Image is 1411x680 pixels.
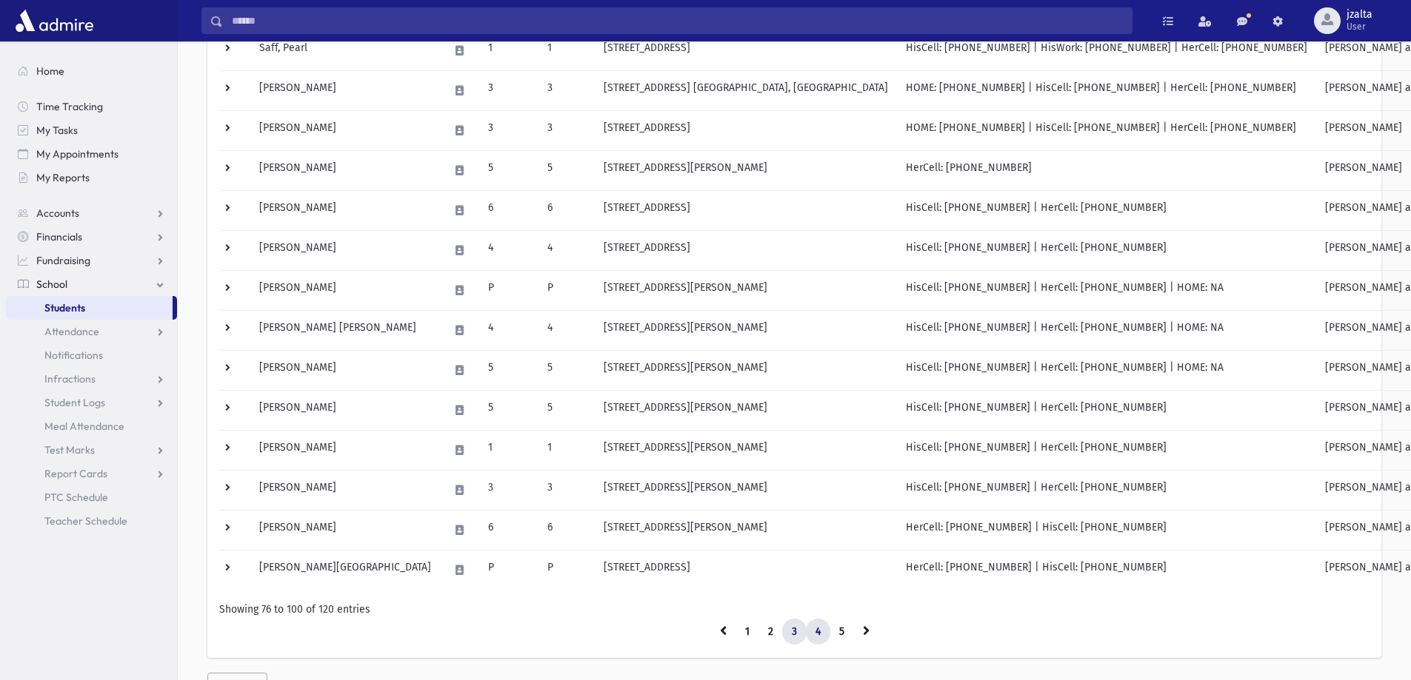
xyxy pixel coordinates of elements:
span: User [1347,21,1372,33]
td: HerCell: [PHONE_NUMBER] | HisCell: [PHONE_NUMBER] [897,550,1316,590]
td: 1 [538,30,595,70]
a: Students [6,296,173,320]
td: 1 [479,430,538,470]
span: Student Logs [44,396,105,409]
span: Infractions [44,372,96,386]
td: [PERSON_NAME] [250,70,440,110]
div: Showing 76 to 100 of 120 entries [219,602,1370,617]
a: Infractions [6,367,177,391]
a: My Tasks [6,118,177,142]
span: My Appointments [36,147,119,161]
span: Accounts [36,206,79,220]
td: [PERSON_NAME] [250,470,440,510]
td: [STREET_ADDRESS] [595,230,897,270]
a: 2 [758,619,783,645]
td: [STREET_ADDRESS][PERSON_NAME] [595,150,897,190]
td: 6 [479,510,538,550]
span: Test Marks [44,443,95,457]
a: Test Marks [6,438,177,462]
td: [PERSON_NAME] [250,510,440,550]
td: [PERSON_NAME] [250,350,440,390]
td: 5 [538,390,595,430]
span: PTC Schedule [44,491,108,504]
td: HisCell: [PHONE_NUMBER] | HerCell: [PHONE_NUMBER] [897,190,1316,230]
span: Financials [36,230,82,243]
span: School [36,277,67,291]
td: HisCell: [PHONE_NUMBER] | HerCell: [PHONE_NUMBER] | HOME: NA [897,310,1316,350]
td: [STREET_ADDRESS] [595,550,897,590]
td: [PERSON_NAME] [PERSON_NAME] [250,310,440,350]
td: P [538,550,595,590]
span: Notifications [44,349,103,362]
td: [PERSON_NAME] [250,230,440,270]
td: HisCell: [PHONE_NUMBER] | HerCell: [PHONE_NUMBER] [897,470,1316,510]
td: [STREET_ADDRESS] [595,190,897,230]
input: Search [223,7,1132,34]
a: Notifications [6,343,177,367]
td: HisCell: [PHONE_NUMBER] | HerCell: [PHONE_NUMBER] [897,430,1316,470]
td: HOME: [PHONE_NUMBER] | HisCell: [PHONE_NUMBER] | HerCell: [PHONE_NUMBER] [897,70,1316,110]
td: 3 [479,470,538,510]
a: My Reports [6,166,177,189]
td: 4 [479,230,538,270]
td: 3 [538,470,595,510]
td: 6 [479,190,538,230]
a: Report Cards [6,462,177,485]
td: 5 [479,390,538,430]
td: 5 [479,150,538,190]
a: PTC Schedule [6,485,177,509]
td: [PERSON_NAME] [250,430,440,470]
td: [STREET_ADDRESS] [595,110,897,150]
td: [PERSON_NAME] [250,270,440,310]
span: Time Tracking [36,100,103,113]
td: 3 [479,110,538,150]
a: Accounts [6,201,177,225]
td: [STREET_ADDRESS][PERSON_NAME] [595,270,897,310]
td: [PERSON_NAME][GEOGRAPHIC_DATA] [250,550,440,590]
span: Home [36,64,64,78]
td: 3 [479,70,538,110]
a: Fundraising [6,249,177,272]
td: Saff, Pearl [250,30,440,70]
td: HerCell: [PHONE_NUMBER] [897,150,1316,190]
a: 3 [782,619,807,645]
a: Teacher Schedule [6,509,177,533]
td: HerCell: [PHONE_NUMBER] | HisCell: [PHONE_NUMBER] [897,510,1316,550]
td: HisCell: [PHONE_NUMBER] | HerCell: [PHONE_NUMBER] | HOME: NA [897,270,1316,310]
td: 1 [479,30,538,70]
td: [PERSON_NAME] [250,150,440,190]
td: HisCell: [PHONE_NUMBER] | HerCell: [PHONE_NUMBER] [897,230,1316,270]
td: [STREET_ADDRESS][PERSON_NAME] [595,430,897,470]
td: [STREET_ADDRESS][PERSON_NAME] [595,510,897,550]
span: My Tasks [36,124,78,137]
td: HisCell: [PHONE_NUMBER] | HisWork: [PHONE_NUMBER] | HerCell: [PHONE_NUMBER] [897,30,1316,70]
td: P [479,550,538,590]
td: 5 [479,350,538,390]
td: 3 [538,110,595,150]
td: HisCell: [PHONE_NUMBER] | HerCell: [PHONE_NUMBER] [897,390,1316,430]
a: School [6,272,177,296]
a: Time Tracking [6,95,177,118]
span: My Reports [36,171,90,184]
td: 4 [479,310,538,350]
td: HisCell: [PHONE_NUMBER] | HerCell: [PHONE_NUMBER] | HOME: NA [897,350,1316,390]
td: [STREET_ADDRESS][PERSON_NAME] [595,390,897,430]
td: [PERSON_NAME] [250,110,440,150]
td: 5 [538,350,595,390]
span: Fundraising [36,254,90,267]
td: 5 [538,150,595,190]
td: [PERSON_NAME] [250,190,440,230]
span: Attendance [44,325,99,338]
td: 1 [538,430,595,470]
td: P [538,270,595,310]
span: jzalta [1347,9,1372,21]
td: [STREET_ADDRESS] [GEOGRAPHIC_DATA], [GEOGRAPHIC_DATA] [595,70,897,110]
a: 5 [830,619,854,645]
td: [PERSON_NAME] [250,390,440,430]
td: 3 [538,70,595,110]
td: [STREET_ADDRESS][PERSON_NAME] [595,310,897,350]
a: Attendance [6,320,177,343]
span: Meal Attendance [44,420,124,433]
a: Home [6,59,177,83]
a: Meal Attendance [6,414,177,438]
